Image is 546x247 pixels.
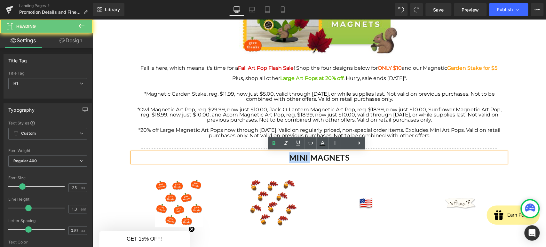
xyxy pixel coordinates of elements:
[13,158,37,163] b: Regular 400
[81,186,86,190] span: px
[433,6,444,13] span: Save
[8,176,87,180] div: Font Size
[251,227,297,232] a: American Flag Magnet
[395,3,408,16] button: Undo
[229,3,244,16] a: Desktop
[462,6,479,13] span: Preview
[497,7,513,12] span: Publish
[394,186,447,205] iframe: Button to open loyalty program pop-up
[156,159,204,208] img: Acorn w/ Oak Leaf Magnet
[153,227,207,232] a: Acorn w/ Oak Leaf Magnet
[343,159,392,208] img: Aww…Magnet
[105,7,120,12] span: Library
[8,219,87,223] div: Letter Spacing
[8,54,27,63] div: Title Tag
[21,131,36,136] b: Custom
[48,33,94,48] a: Design
[19,10,81,15] span: Promotion Details and Fine Print
[8,240,87,244] div: Text Color
[52,72,402,83] span: *Magnetic Garden Stake, reg. $11.99, now just $5.00, valid through [DATE], or while supplies last...
[81,207,86,211] span: em
[489,3,528,16] button: Publish
[244,3,260,16] a: Laptop
[531,3,543,16] button: More
[19,3,93,8] a: Landing Pages
[16,24,36,29] span: Heading
[81,228,86,233] span: px
[8,104,35,113] div: Typography
[8,148,87,153] div: Font Weight
[8,197,87,202] div: Line Height
[410,3,423,16] button: Redo
[48,46,406,52] span: Fall is here, which means it's time for a ! Shop the four designs below for and our Magnetic !
[197,133,257,143] strong: MINI MAGNETS
[93,3,124,16] a: New Library
[140,56,314,62] span: Plus, shop all other . Hurry, sale ends [DATE]*.
[249,159,298,208] img: American Flag Magnet
[146,46,201,52] span: Fall Art Pop Flash Sale
[13,81,18,86] b: H1
[46,108,408,119] span: *20% off Large Magnetic Art Pops now through [DATE]. Valid on regularly priced, non-special order...
[45,87,409,104] span: *Owl Magnetic Art Pop, reg. $29.99, now just $10.00, Jack-O-Lantern Magnetic Art Pop, reg. $18.99...
[8,71,87,76] div: Title Tag
[55,227,118,232] a: "Give Thanks" Pumpkin Magnet
[188,56,251,62] strong: Large Art Pops at 20% off
[355,46,405,52] strong: Garden Stake for $5
[285,46,309,52] strong: ONLY $10
[524,225,540,241] div: Open Intercom Messenger
[454,3,487,16] a: Preview
[260,3,275,16] a: Tablet
[275,3,290,16] a: Mobile
[353,227,381,232] a: Aww…Magnet
[8,120,87,125] div: Text Styles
